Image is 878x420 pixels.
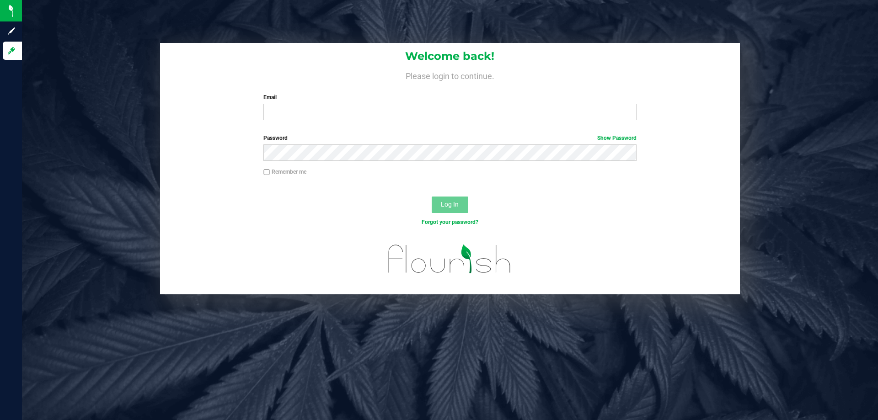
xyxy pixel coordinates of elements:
[7,46,16,55] inline-svg: Log in
[7,27,16,36] inline-svg: Sign up
[441,201,459,208] span: Log In
[432,197,468,213] button: Log In
[160,69,740,80] h4: Please login to continue.
[377,236,522,282] img: flourish_logo.svg
[263,93,636,101] label: Email
[160,50,740,62] h1: Welcome back!
[263,168,306,176] label: Remember me
[263,135,288,141] span: Password
[422,219,478,225] a: Forgot your password?
[597,135,637,141] a: Show Password
[263,169,270,175] input: Remember me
